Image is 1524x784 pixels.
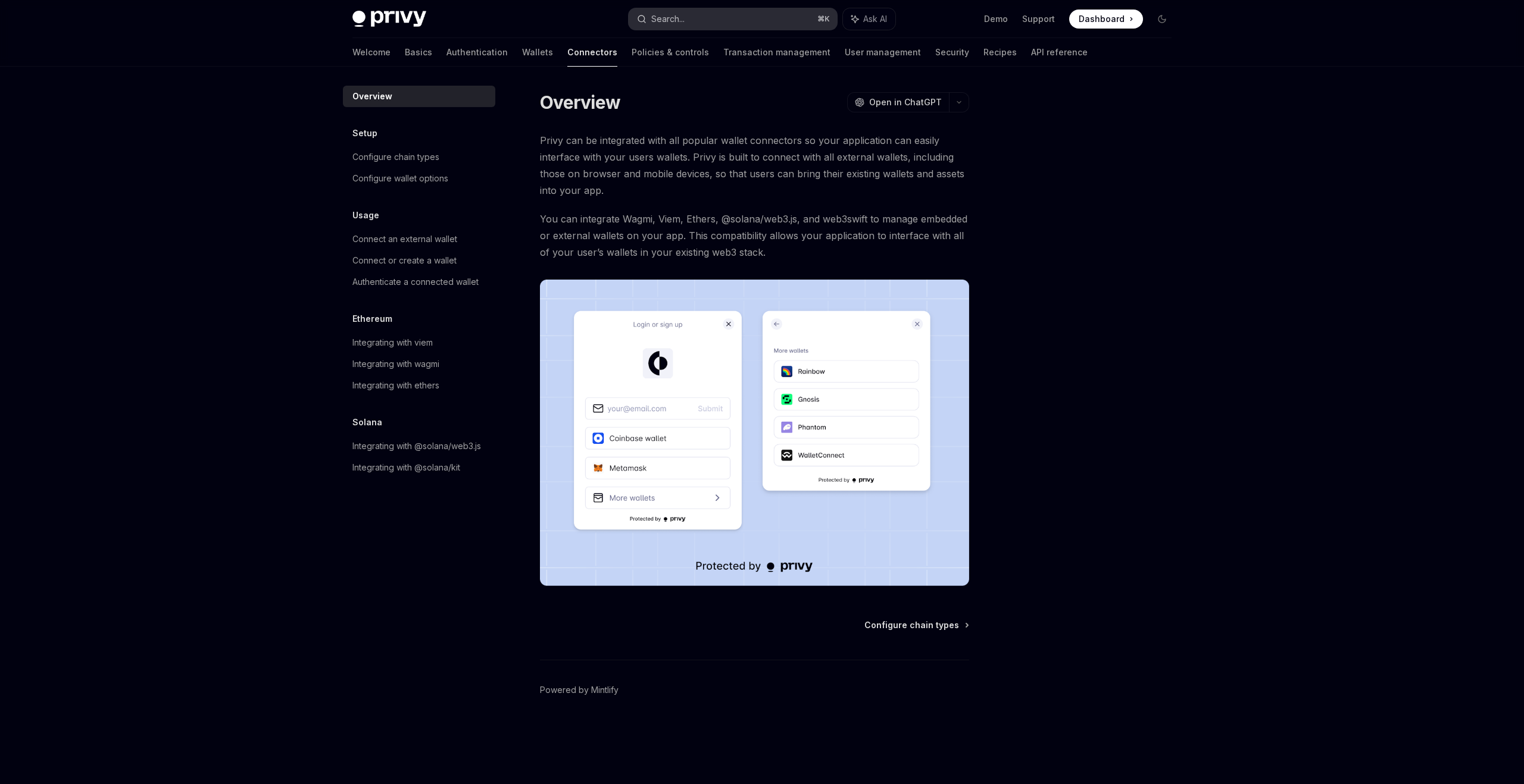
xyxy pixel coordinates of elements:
button: Open in ChatGPT [847,92,949,112]
div: Integrating with @solana/kit [352,460,460,475]
span: Privy can be integrated with all popular wallet connectors so your application can easily interfa... [540,132,969,199]
button: Search...⌘K [629,8,837,30]
h5: Setup [352,126,377,140]
div: Configure chain types [352,150,439,164]
div: Configure wallet options [352,171,448,186]
a: Configure wallet options [343,168,495,189]
a: Integrating with viem [343,332,495,353]
a: Connect or create a wallet [343,250,495,271]
h5: Solana [352,415,382,429]
a: Connectors [567,38,617,67]
span: Ask AI [863,13,887,25]
a: Basics [405,38,432,67]
div: Overview [352,89,392,104]
img: dark logo [352,11,426,27]
button: Toggle dark mode [1153,10,1172,29]
a: Recipes [983,38,1017,67]
a: Integrating with @solana/web3.js [343,435,495,457]
div: Integrating with wagmi [352,357,439,371]
a: API reference [1031,38,1088,67]
a: Policies & controls [632,38,709,67]
div: Authenticate a connected wallet [352,275,479,289]
a: Powered by Mintlify [540,684,619,696]
a: Support [1022,13,1055,25]
span: You can integrate Wagmi, Viem, Ethers, @solana/web3.js, and web3swift to manage embedded or exter... [540,211,969,261]
h5: Usage [352,208,379,222]
a: Integrating with @solana/kit [343,457,495,478]
a: Configure chain types [343,146,495,168]
div: Integrating with ethers [352,378,439,393]
a: Configure chain types [864,619,968,631]
a: Integrating with wagmi [343,353,495,375]
span: Open in ChatGPT [869,96,942,108]
a: Connect an external wallet [343,228,495,250]
div: Search... [651,12,685,26]
span: ⌘ K [817,14,830,24]
button: Ask AI [843,8,895,30]
div: Connect or create a wallet [352,253,457,268]
img: Connectors3 [540,280,969,586]
a: Wallets [522,38,553,67]
a: Transaction management [723,38,830,67]
a: Demo [984,13,1008,25]
a: Integrating with ethers [343,375,495,396]
a: Authenticate a connected wallet [343,271,495,293]
a: Authentication [446,38,508,67]
a: User management [845,38,921,67]
h5: Ethereum [352,312,392,326]
a: Overview [343,86,495,107]
div: Connect an external wallet [352,232,457,246]
div: Integrating with viem [352,335,433,350]
a: Welcome [352,38,391,67]
span: Dashboard [1079,13,1125,25]
h1: Overview [540,92,620,113]
div: Integrating with @solana/web3.js [352,439,481,453]
a: Security [935,38,969,67]
a: Dashboard [1069,10,1143,29]
span: Configure chain types [864,619,959,631]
